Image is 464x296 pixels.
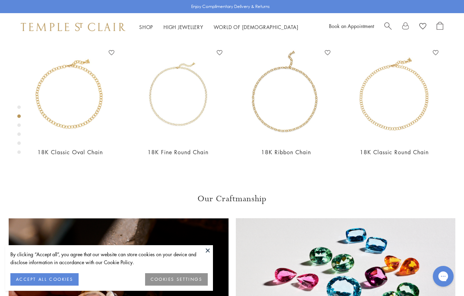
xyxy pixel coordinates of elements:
[37,148,103,156] a: 18K Classic Oval Chain
[429,263,457,289] iframe: Gorgias live chat messenger
[145,273,208,286] button: COOKIES SETTINGS
[21,23,125,31] img: Temple St. Clair
[239,47,333,141] img: N88809-RIBBON18
[131,47,225,141] img: N88852-FN4RD18
[23,47,117,141] img: N88865-OV18
[10,273,79,286] button: ACCEPT ALL COOKIES
[163,24,203,30] a: High JewelleryHigh Jewellery
[214,24,298,30] a: World of [DEMOGRAPHIC_DATA]World of [DEMOGRAPHIC_DATA]
[384,22,392,32] a: Search
[191,3,270,10] p: Enjoy Complimentary Delivery & Returns
[139,24,153,30] a: ShopShop
[419,22,426,32] a: View Wishlist
[360,148,429,156] a: 18K Classic Round Chain
[10,250,208,266] div: By clicking “Accept all”, you agree that our website can store cookies on your device and disclos...
[9,193,455,204] h3: Our Craftmanship
[139,23,298,31] nav: Main navigation
[437,22,443,32] a: Open Shopping Bag
[148,148,208,156] a: 18K Fine Round Chain
[261,148,311,156] a: 18K Ribbon Chain
[329,22,374,29] a: Book an Appointment
[347,47,441,141] img: N88853-RD18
